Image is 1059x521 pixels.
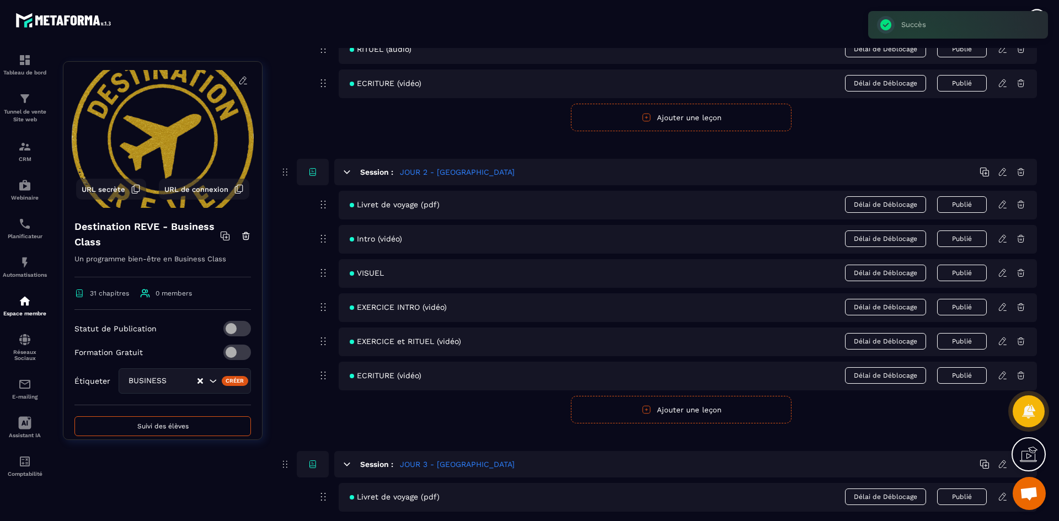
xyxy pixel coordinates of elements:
button: URL secrète [76,179,146,200]
h5: JOUR 2 - [GEOGRAPHIC_DATA] [400,166,515,178]
span: 31 chapitres [90,289,129,297]
button: Publié [937,75,987,92]
p: Comptabilité [3,471,47,477]
a: automationsautomationsAutomatisations [3,248,47,286]
img: automations [18,294,31,308]
img: formation [18,140,31,153]
p: Assistant IA [3,432,47,438]
img: email [18,378,31,391]
span: Délai de Déblocage [845,333,926,350]
a: formationformationTableau de bord [3,45,47,84]
span: EXERCICE INTRO (vidéo) [350,303,447,311]
img: formation [18,92,31,105]
button: Publié [937,367,987,384]
span: Délai de Déblocage [845,265,926,281]
p: Automatisations [3,272,47,278]
button: Publié [937,333,987,350]
button: Publié [937,265,987,281]
span: RITUEL (audio) [350,45,411,53]
a: emailemailE-mailing [3,369,47,408]
p: Statut de Publication [74,324,157,333]
span: Livret de voyage (pdf) [350,200,440,209]
a: formationformationCRM [3,132,47,170]
a: social-networksocial-networkRéseaux Sociaux [3,325,47,369]
button: Suivi des élèves [74,416,251,436]
img: automations [18,179,31,192]
p: Étiqueter [74,377,110,385]
span: Délai de Déblocage [845,196,926,213]
p: Réseaux Sociaux [3,349,47,361]
span: Délai de Déblocage [845,488,926,505]
span: Délai de Déblocage [845,75,926,92]
span: VISUEL [350,268,384,277]
span: 0 members [156,289,192,297]
span: Intro (vidéo) [350,234,402,243]
span: Délai de Déblocage [845,230,926,247]
p: Un programme bien-être en Business Class [74,253,251,277]
span: EXERCICE et RITUEL (vidéo) [350,337,461,346]
p: Espace membre [3,310,47,316]
span: ECRITURE (vidéo) [350,371,421,380]
span: Délai de Déblocage [845,367,926,384]
img: logo [15,10,115,30]
button: Publié [937,196,987,213]
span: Suivi des élèves [137,422,189,430]
button: Ajouter une leçon [571,104,791,131]
div: Ouvrir le chat [1013,477,1046,510]
a: schedulerschedulerPlanificateur [3,209,47,248]
h4: Destination REVE - Business Class [74,219,220,250]
h6: Session : [360,168,393,176]
a: automationsautomationsWebinaire [3,170,47,209]
input: Search for option [169,375,196,387]
img: background [72,70,254,208]
h5: JOUR 3 - [GEOGRAPHIC_DATA] [400,459,515,470]
a: accountantaccountantComptabilité [3,447,47,485]
a: automationsautomationsEspace membre [3,286,47,325]
h6: Session : [360,460,393,469]
span: ECRITURE (vidéo) [350,79,421,88]
button: Publié [937,230,987,247]
div: Créer [222,376,249,386]
p: Tunnel de vente Site web [3,108,47,123]
p: Tableau de bord [3,69,47,76]
button: Publié [937,41,987,57]
img: automations [18,256,31,269]
span: Délai de Déblocage [845,41,926,57]
button: URL de connexion [159,179,249,200]
img: formation [18,53,31,67]
a: formationformationTunnel de vente Site web [3,84,47,132]
span: Livret de voyage (pdf) [350,492,440,501]
button: Clear Selected [197,377,203,385]
button: Publié [937,488,987,505]
p: CRM [3,156,47,162]
div: Search for option [119,368,251,394]
button: Ajouter une leçon [571,396,791,423]
p: E-mailing [3,394,47,400]
button: Publié [937,299,987,315]
span: URL de connexion [164,185,228,194]
p: Webinaire [3,195,47,201]
a: Assistant IA [3,408,47,447]
span: Délai de Déblocage [845,299,926,315]
img: social-network [18,333,31,346]
img: scheduler [18,217,31,230]
p: Planificateur [3,233,47,239]
img: accountant [18,455,31,468]
span: BUSINESS [126,375,169,387]
p: Formation Gratuit [74,348,143,357]
span: URL secrète [82,185,125,194]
